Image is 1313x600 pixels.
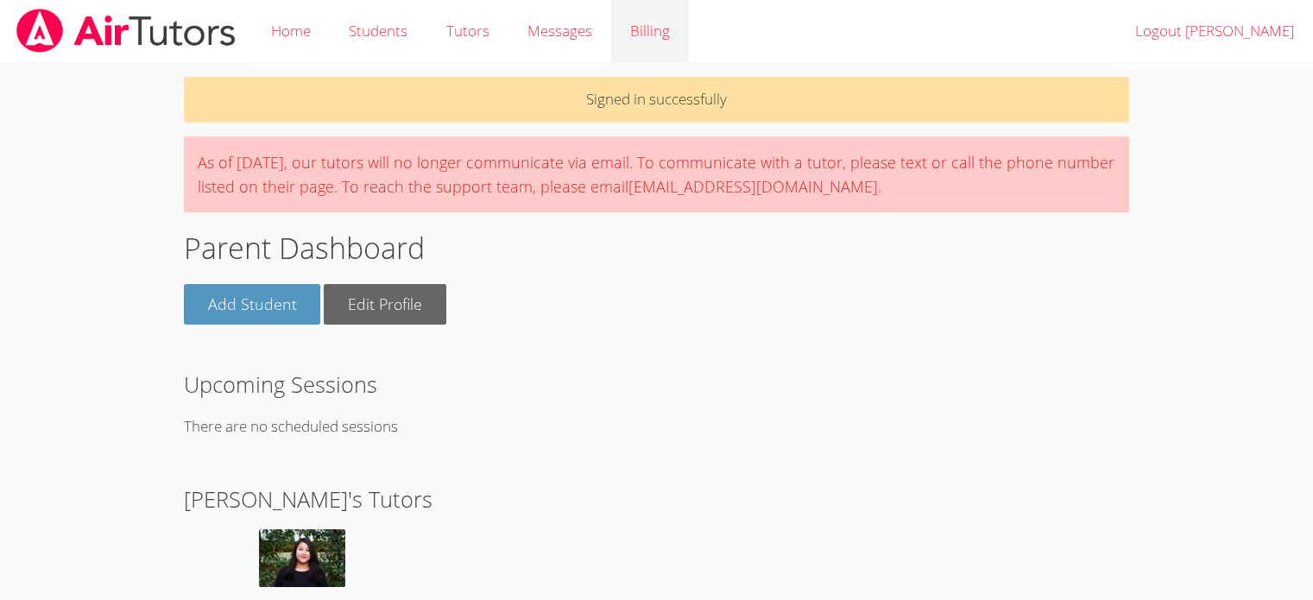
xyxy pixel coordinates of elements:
[184,414,1129,439] p: There are no scheduled sessions
[184,483,1129,515] h2: [PERSON_NAME]'s Tutors
[184,368,1129,401] h2: Upcoming Sessions
[527,21,592,41] span: Messages
[259,529,345,587] img: IMG_0561.jpeg
[324,284,446,325] a: Edit Profile
[184,77,1129,123] p: Signed in successfully
[15,9,237,53] img: airtutors_banner-c4298cdbf04f3fff15de1276eac7730deb9818008684d7c2e4769d2f7ddbe033.png
[184,226,1129,270] h1: Parent Dashboard
[184,284,321,325] a: Add Student
[184,136,1129,212] div: As of [DATE], our tutors will no longer communicate via email. To communicate with a tutor, pleas...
